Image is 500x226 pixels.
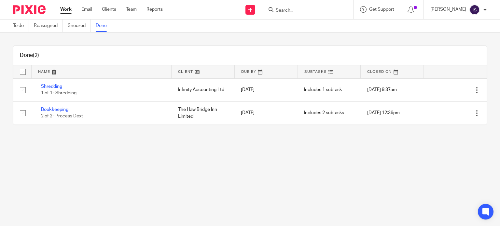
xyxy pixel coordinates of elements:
a: Clients [102,6,116,13]
h1: Done [20,52,39,59]
td: [DATE] 9:37am [361,78,424,101]
a: Shredding [41,84,62,89]
td: [DATE] [234,101,298,125]
a: Reassigned [34,20,63,32]
a: Work [60,6,72,13]
a: Reports [146,6,163,13]
span: Get Support [369,7,394,12]
td: [DATE] [234,78,298,101]
img: svg%3E [469,5,480,15]
span: 2 of 2 · Process Dext [41,114,83,119]
a: To do [13,20,29,32]
span: Subtasks [304,70,327,73]
td: The Haw Bridge Inn Limited [172,101,235,125]
td: [DATE] 12:36pm [361,101,424,125]
a: Snoozed [68,20,91,32]
a: Bookkeeping [41,107,68,112]
a: Team [126,6,137,13]
p: [PERSON_NAME] [430,6,466,13]
span: 1 of 1 · Shredding [41,91,76,96]
span: (2) [33,53,39,58]
a: Email [81,6,92,13]
td: Infinity Accounting Ltd [172,78,235,101]
a: Done [96,20,112,32]
span: Includes 1 subtask [304,87,342,92]
input: Search [275,8,334,14]
span: Includes 2 subtasks [304,111,344,115]
img: Pixie [13,5,46,14]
